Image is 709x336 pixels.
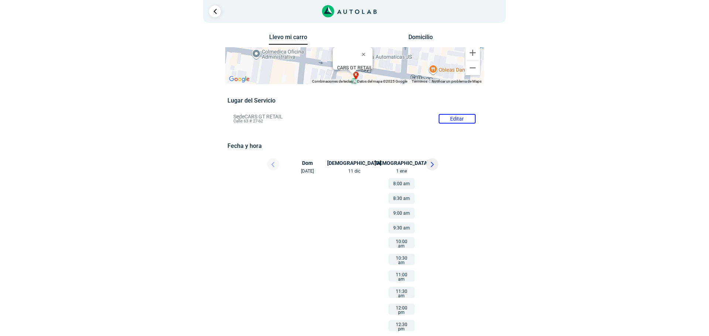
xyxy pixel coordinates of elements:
button: Domicilio [401,34,440,44]
button: 12:00 pm [388,304,415,315]
button: 9:00 am [388,208,415,219]
button: Cerrar [356,45,374,63]
button: 9:30 am [388,222,415,233]
img: Google [227,75,251,84]
button: 8:30 am [388,193,415,204]
b: CARS GT RETAIL [337,65,373,70]
h5: Fecha y hora [227,142,481,149]
span: k [354,72,357,78]
a: Términos (se abre en una nueva pestaña) [412,79,427,83]
button: Combinaciones de teclas [312,79,353,84]
button: Ampliar [465,45,480,60]
a: Notificar un problema de Maps [432,79,482,83]
button: 10:30 am [388,254,415,265]
button: Reducir [465,60,480,75]
span: Datos del mapa ©2025 Google [357,79,407,83]
button: 12:30 pm [388,320,415,331]
button: 10:00 am [388,237,415,248]
a: Ir al paso anterior [209,6,221,17]
button: 11:00 am [388,270,415,281]
a: Abre esta zona en Google Maps (se abre en una nueva ventana) [227,75,251,84]
button: 11:30 am [388,287,415,298]
a: Link al sitio de autolab [322,7,377,14]
button: 8:00 am [388,178,415,189]
h5: Lugar del Servicio [227,97,481,104]
button: Llevo mi carro [269,34,308,45]
div: Calle 63 # 27-62 [337,65,373,76]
